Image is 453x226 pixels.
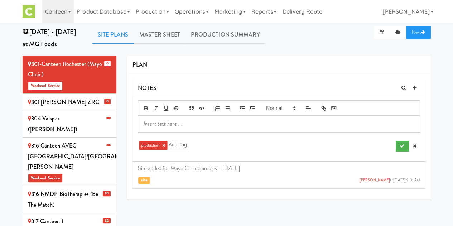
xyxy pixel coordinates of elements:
[17,26,87,51] div: [DATE] - [DATE] at MG Foods
[92,26,134,44] a: Site Plans
[103,191,111,196] span: 10
[23,110,117,138] li: 304 Valspar ([PERSON_NAME])
[104,61,111,66] span: 0
[168,140,188,149] input: Add Tag
[28,59,111,91] div: 301-Canteen Rochester (Mayo Clinic)
[138,140,347,151] div: production ×
[138,177,150,184] span: site
[28,113,111,134] div: 304 Valspar ([PERSON_NAME])
[138,84,156,92] span: NOTES
[23,5,35,18] img: Micromart
[23,138,117,186] li: 316 Canteen AVEC [GEOGRAPHIC_DATA]/[GEOGRAPHIC_DATA][PERSON_NAME]Weekend Service
[162,143,165,149] a: ×
[28,82,63,90] span: Weekend Service
[23,186,117,213] li: 10 316 NMDP BioTherapies (Be the match)
[139,141,168,150] li: production ×
[28,189,111,210] div: 316 NMDP BioTherapies (Be the match)
[28,140,111,183] div: 316 Canteen AVEC [GEOGRAPHIC_DATA]/[GEOGRAPHIC_DATA][PERSON_NAME]
[141,143,159,148] span: production
[360,178,420,183] span: at [DATE] 9:01 AM
[360,177,390,183] a: [PERSON_NAME]
[103,218,111,223] span: 32
[23,56,117,94] li: 0 301-Canteen Rochester (Mayo Clinic)Weekend Service
[138,164,420,172] p: Site added for Mayo Clinic Samples - [DATE]
[28,174,63,182] span: Weekend Service
[132,61,147,69] span: PLAN
[104,99,111,104] span: 0
[185,26,265,44] a: Production Summary
[134,26,185,44] a: Master Sheet
[23,94,117,111] li: 0 301 [PERSON_NAME] ZRC
[406,26,431,39] a: Next
[28,97,111,107] div: 301 [PERSON_NAME] ZRC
